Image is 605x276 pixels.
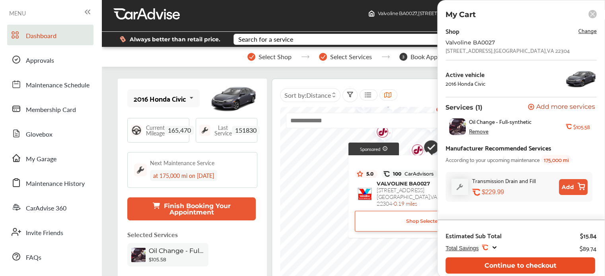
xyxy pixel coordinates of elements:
img: logo-jiffylube.png [404,139,425,164]
a: My Garage [7,148,93,168]
div: at 175,000 mi on [DATE] [150,170,217,181]
span: Shop Selected [406,217,450,225]
img: steering_logo [131,125,142,136]
p: My Cart [445,10,476,19]
a: Maintenance History [7,172,93,193]
span: 5.0 [363,171,374,177]
div: Shop [445,25,459,36]
span: Invite Friends [26,228,63,238]
a: Add more services [528,104,597,111]
span: 3 [399,53,407,61]
div: Estimated Sub Total [445,232,502,239]
div: 2016 Honda Civic [445,80,486,87]
span: Maintenance Schedule [26,80,89,91]
div: Transmission Drain and Fill [472,176,536,185]
span: Current Mileage [146,125,165,136]
img: oil-change-thumb.jpg [449,118,466,135]
span: 0.19 miles [394,199,417,207]
img: oil-change-thumb.jpg [131,248,146,262]
span: [STREET_ADDRESS] [377,186,424,194]
img: header-home-logo.8d720a4f.svg [368,10,375,17]
div: $89.74 [580,243,597,253]
img: star_icon.59ea9307.svg [357,171,363,177]
span: 165,470 [165,126,194,135]
div: 2016 Honda Civic [134,95,186,102]
div: Map marker [414,132,442,163]
img: stepper-checkmark.b5569197.svg [247,53,255,61]
img: check-icon.521c8815.svg [418,136,438,160]
div: Search for a service [238,36,293,42]
span: Dashboard [26,31,56,41]
img: mobile_10846_st0640_046.jpg [210,81,257,116]
div: Manufacturer Recommended Services [445,142,551,153]
span: Always better than retail price. [130,37,220,42]
button: Continue to checkout [445,257,595,274]
span: CarAdvisors [401,171,434,177]
img: stepper-arrow.e24c07c6.svg [381,55,390,58]
img: 10846_st0640_046.jpg [565,67,597,91]
p: Selected Services [127,230,178,239]
span: 175,000 mi [541,155,571,164]
a: FAQs [7,246,93,267]
span: Total Savings [445,245,479,251]
div: Remove [469,128,488,134]
span: According to your upcoming maintenance [445,155,540,164]
span: Glovebox [26,129,53,140]
div: Map marker [345,158,365,181]
button: Finish Booking Your Appointment [127,197,256,220]
a: CarAdvise 360 [7,197,93,218]
b: $105.58 [149,257,166,262]
div: $229.99 [482,188,556,196]
span: MENU [9,10,26,16]
p: Services (1) [445,104,482,111]
img: stepper-checkmark.b5569197.svg [319,53,327,61]
span: Maintenance History [26,179,85,189]
span: [GEOGRAPHIC_DATA] , VA 22304 - [377,193,437,207]
span: 151830 [232,126,260,135]
button: Add more services [528,104,595,111]
span: Valvoline BA0027 , [STREET_ADDRESS] [GEOGRAPHIC_DATA] , VA 22304 [378,10,539,16]
span: VALVOLINE BA0027 [377,180,430,187]
span: Sort by : [284,91,331,100]
span: Distance [306,91,331,100]
img: caradvise_icon.5c74104a.svg [383,171,390,177]
div: $15.84 [580,232,597,239]
span: Select Services [330,53,372,60]
div: Sponsored [348,143,399,155]
button: Add [559,179,587,195]
img: stepper-arrow.e24c07c6.svg [301,55,309,58]
span: Add more services [536,104,595,111]
img: logo-valvoline.png [357,186,373,202]
span: Membership Card [26,105,76,115]
span: FAQs [26,253,41,263]
div: Valvoline BA0027 [445,39,573,46]
span: Approvals [26,56,54,66]
img: dollor_label_vector.a70140d1.svg [120,36,126,42]
div: [STREET_ADDRESS] , [GEOGRAPHIC_DATA] , VA 22304 [445,47,570,54]
a: Maintenance Schedule [7,74,93,95]
span: CarAdvise 360 [26,203,66,214]
img: default_wrench_icon.d1a43860.svg [451,179,468,195]
span: Last Service [214,125,232,136]
span: My Garage [26,154,56,164]
div: Map marker [404,139,424,164]
div: Active vehicle [445,71,486,78]
span: Oil Change - Full-synthetic [149,247,204,255]
a: Dashboard [7,25,93,45]
span: Oil Change - Full-synthetic [469,118,532,125]
a: Membership Card [7,98,93,119]
span: Select Shop [259,53,292,60]
a: Invite Friends [7,222,93,242]
b: $105.58 [573,124,590,130]
img: maintenance_logo [134,164,147,176]
span: Change [578,26,597,35]
div: Next Maintenance Service [150,159,214,167]
img: logo-goodyear.png [345,158,366,181]
a: Glovebox [7,123,93,144]
span: Book Appointment [410,53,463,60]
img: maintenance_logo [199,125,210,136]
span: 100 [390,171,434,177]
a: Approvals [7,49,93,70]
